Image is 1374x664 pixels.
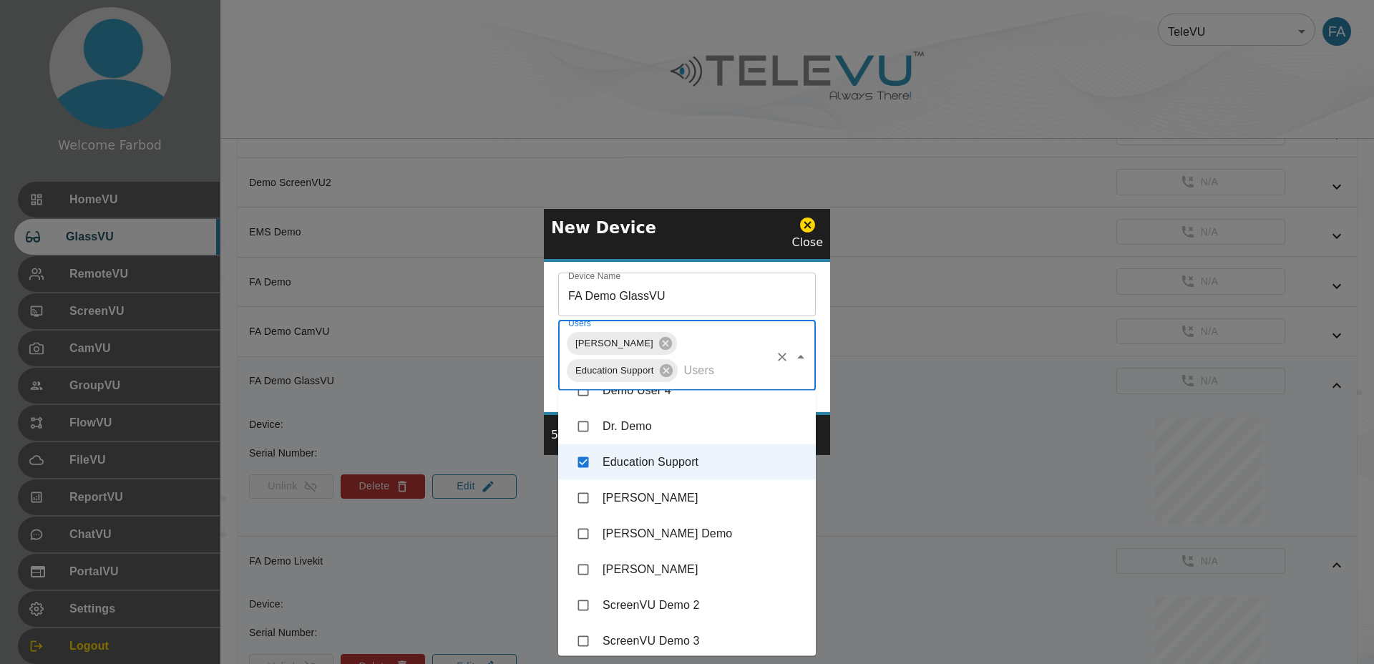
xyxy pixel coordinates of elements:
[558,373,816,409] li: Demo User 4
[791,347,811,367] button: Close
[558,480,816,516] li: [PERSON_NAME]
[558,444,816,480] li: Education Support
[567,332,677,355] div: [PERSON_NAME]
[567,335,662,351] span: [PERSON_NAME]
[772,347,792,367] button: Clear
[791,216,823,251] div: Close
[567,362,663,379] span: Education Support
[558,552,816,587] li: [PERSON_NAME]
[558,409,816,444] li: Dr. Demo
[558,516,816,552] li: [PERSON_NAME] Demo
[680,357,769,384] input: Users
[558,623,816,659] li: ScreenVU Demo 3
[567,359,678,382] div: Education Support
[551,216,656,240] p: New Device
[558,587,816,623] li: ScreenVU Demo 2
[551,426,665,444] div: 56 / 70 licences used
